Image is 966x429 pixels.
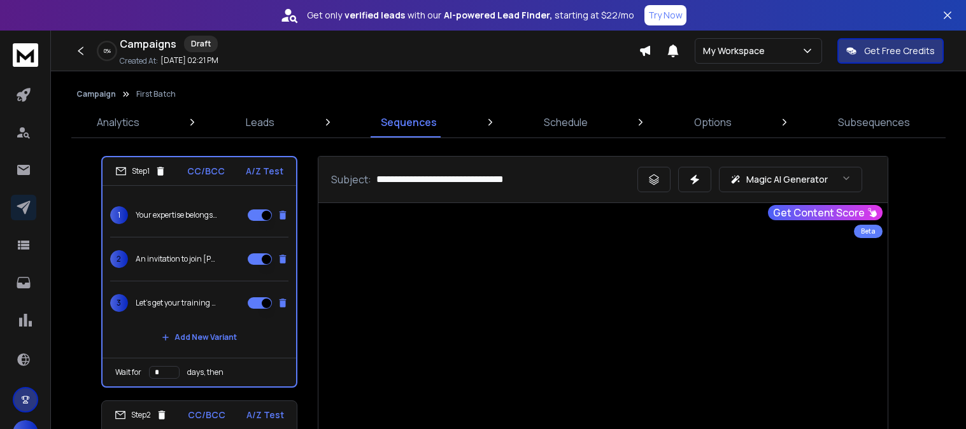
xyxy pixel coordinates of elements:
p: Created At: [120,56,158,66]
p: 0 % [104,47,111,55]
button: Get Free Credits [837,38,944,64]
span: 3 [110,294,128,312]
p: A/Z Test [246,165,283,178]
a: Schedule [536,107,595,137]
a: Options [686,107,739,137]
p: days, then [187,367,224,377]
p: Analytics [97,115,139,130]
p: Get only with our starting at $22/mo [307,9,634,22]
p: Magic AI Generator [746,173,828,186]
p: My Workspace [703,45,770,57]
p: Wait for [115,367,141,377]
p: Subsequences [838,115,910,130]
a: Sequences [373,107,444,137]
p: CC/BCC [188,409,225,421]
a: Leads [238,107,282,137]
p: Options [694,115,732,130]
p: A/Z Test [246,409,284,421]
p: Subject: [331,172,371,187]
button: Magic AI Generator [719,167,862,192]
button: Get Content Score [768,205,883,220]
p: Schedule [544,115,588,130]
div: Step 1 [115,165,166,177]
p: An invitation to join [PERSON_NAME]’s curated learning marketplace [136,254,217,264]
strong: verified leads [344,9,405,22]
img: logo [13,43,38,67]
p: Let’s get your training in front of new corporate audiences [136,298,217,308]
p: CC/BCC [187,165,225,178]
button: Try Now [644,5,686,25]
p: Try Now [648,9,683,22]
button: Add New Variant [152,325,247,350]
span: 2 [110,250,128,268]
div: Step 2 [115,409,167,421]
p: Sequences [381,115,437,130]
p: [DATE] 02:21 PM [160,55,218,66]
a: Subsequences [830,107,918,137]
p: Leads [246,115,274,130]
p: First Batch [136,89,176,99]
a: Analytics [89,107,147,137]
li: Step1CC/BCCA/Z Test1Your expertise belongs on Upscend2An invitation to join [PERSON_NAME]’s curat... [101,156,297,388]
div: Beta [854,225,883,238]
button: Campaign [76,89,116,99]
div: Draft [184,36,218,52]
h1: Campaigns [120,36,176,52]
p: Get Free Credits [864,45,935,57]
strong: AI-powered Lead Finder, [444,9,552,22]
span: 1 [110,206,128,224]
p: Your expertise belongs on Upscend [136,210,217,220]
